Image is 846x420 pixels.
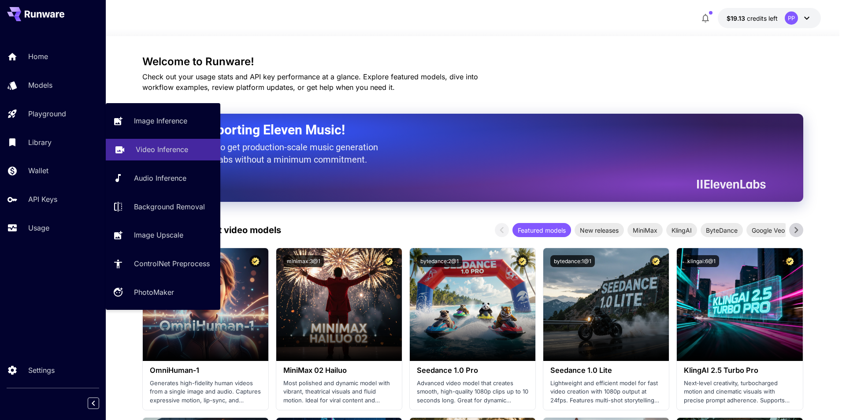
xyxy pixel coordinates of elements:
[142,56,803,68] h3: Welcome to Runware!
[134,230,183,240] p: Image Upscale
[650,255,662,267] button: Certified Model – Vetted for best performance and includes a commercial license.
[134,287,174,297] p: PhotoMaker
[94,395,106,411] div: Collapse sidebar
[28,165,48,176] p: Wallet
[684,379,795,405] p: Next‑level creativity, turbocharged motion and cinematic visuals with precise prompt adherence. S...
[785,11,798,25] div: PP
[627,226,663,235] span: MiniMax
[106,282,220,303] a: PhotoMaker
[746,226,790,235] span: Google Veo
[28,51,48,62] p: Home
[666,226,697,235] span: KlingAI
[150,366,261,375] h3: OmniHuman‑1
[512,226,571,235] span: Featured models
[106,253,220,275] a: ControlNet Preprocess
[164,122,759,138] h2: Now Supporting Eleven Music!
[164,141,385,166] p: The only way to get production-scale music generation from Eleven Labs without a minimum commitment.
[727,15,747,22] span: $19.13
[28,108,66,119] p: Playground
[543,248,669,361] img: alt
[150,379,261,405] p: Generates high-fidelity human videos from a single image and audio. Captures expressive motion, l...
[249,255,261,267] button: Certified Model – Vetted for best performance and includes a commercial license.
[28,137,52,148] p: Library
[410,248,535,361] img: alt
[550,366,662,375] h3: Seedance 1.0 Lite
[283,366,395,375] h3: MiniMax 02 Hailuo
[417,366,528,375] h3: Seedance 1.0 Pro
[677,248,802,361] img: alt
[134,115,187,126] p: Image Inference
[142,72,478,92] span: Check out your usage stats and API key performance at a glance. Explore featured models, dive int...
[106,224,220,246] a: Image Upscale
[106,196,220,217] a: Background Removal
[106,139,220,160] a: Video Inference
[106,167,220,189] a: Audio Inference
[276,248,402,361] img: alt
[28,223,49,233] p: Usage
[417,255,462,267] button: bytedance:2@1
[784,255,796,267] button: Certified Model – Vetted for best performance and includes a commercial license.
[134,258,210,269] p: ControlNet Preprocess
[283,379,395,405] p: Most polished and dynamic model with vibrant, theatrical visuals and fluid motion. Ideal for vira...
[106,110,220,132] a: Image Inference
[28,365,55,375] p: Settings
[684,366,795,375] h3: KlingAI 2.5 Turbo Pro
[283,255,324,267] button: minimax:3@1
[718,8,821,28] button: $19.12693
[28,194,57,204] p: API Keys
[701,226,743,235] span: ByteDance
[28,80,52,90] p: Models
[136,144,188,155] p: Video Inference
[88,398,99,409] button: Collapse sidebar
[134,201,205,212] p: Background Removal
[727,14,778,23] div: $19.12693
[575,226,624,235] span: New releases
[550,255,595,267] button: bytedance:1@1
[417,379,528,405] p: Advanced video model that creates smooth, high-quality 1080p clips up to 10 seconds long. Great f...
[383,255,395,267] button: Certified Model – Vetted for best performance and includes a commercial license.
[550,379,662,405] p: Lightweight and efficient model for fast video creation with 1080p output at 24fps. Features mult...
[516,255,528,267] button: Certified Model – Vetted for best performance and includes a commercial license.
[747,15,778,22] span: credits left
[684,255,719,267] button: klingai:6@1
[134,173,186,183] p: Audio Inference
